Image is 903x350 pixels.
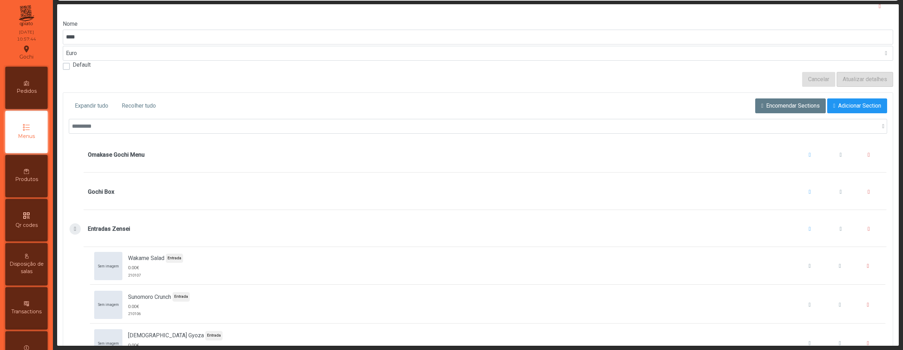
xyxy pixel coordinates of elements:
i: qr_code [22,211,31,220]
span: Recolher tudo [122,102,156,110]
span: [DEMOGRAPHIC_DATA] Gyoza [128,331,204,340]
span: 0.00€ [128,342,139,349]
span: Entrada [168,255,181,261]
div: [DATE] [19,29,34,35]
button: Encomendar Sections [755,98,826,113]
button: Adicionar Section [827,98,887,113]
img: qpiato [18,4,35,28]
div: Gochi Box [69,174,886,210]
span: 210107 [128,273,183,279]
span: Euro [63,46,879,60]
div: Sunomoro Crunch [76,286,886,324]
span: 0.00€ [128,303,139,310]
b: Entradas Zensei [88,225,130,233]
label: Default [73,62,91,68]
b: Omakase Gochi Menu [88,151,145,159]
button: Recolher tudo [116,98,162,113]
div: Entradas Zensei [69,211,886,247]
span: Disposição de salas [7,260,46,275]
span: Sunomoro Crunch [128,293,171,301]
span: Sem imagem [98,264,119,269]
span: Entrada [174,294,188,300]
span: Entrada [207,333,221,339]
b: Gochi Box [88,188,114,196]
span: Pedidos [17,87,37,95]
span: Encomendar Sections [766,102,820,110]
span: Menus [18,133,35,140]
i: location_on [22,45,31,53]
span: Adicionar Section [838,102,881,110]
div: 10:57:44 [17,36,36,42]
span: 0.00€ [128,264,139,271]
span: Sem imagem [98,341,119,346]
span: Sem imagem [98,302,119,307]
div: Omakase Gochi Menu [69,137,886,173]
span: Produtos [15,176,38,183]
span: Wakame Salad [128,254,164,262]
div: Gochi [19,44,34,61]
span: Transactions [11,308,42,315]
label: Nome [63,20,893,28]
span: 210106 [128,311,190,317]
span: Expandir tudo [75,102,108,110]
div: Wakame Salad [76,248,886,285]
button: Expandir tudo [69,98,114,113]
span: Qr codes [16,222,38,229]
